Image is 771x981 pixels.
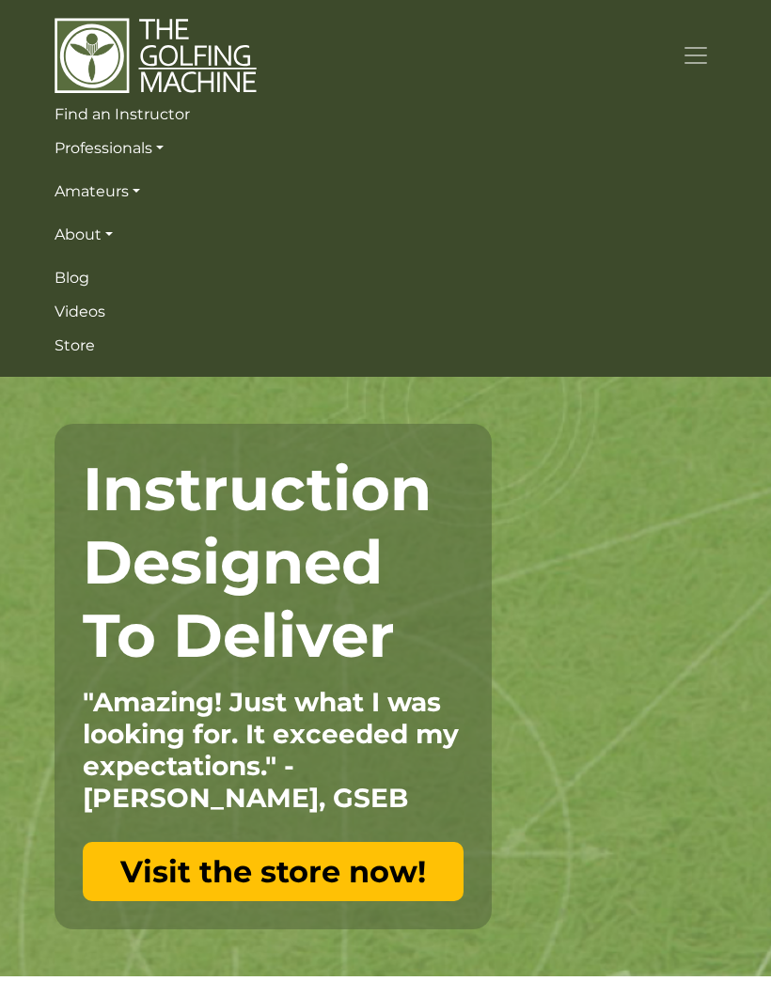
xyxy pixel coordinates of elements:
[55,17,257,95] img: The Golfing Machine
[55,295,717,329] a: Videos
[55,303,105,320] span: Videos
[83,842,464,901] a: Visit the store now!
[83,452,464,672] h1: Instruction Designed To Deliver
[675,39,717,72] button: Toggle navigation
[55,329,717,363] a: Store
[83,686,464,814] p: "Amazing! Just what I was looking for. It exceeded my expectations." - [PERSON_NAME], GSEB
[55,218,717,252] a: About
[55,336,95,354] span: Store
[55,261,717,295] a: Blog
[55,105,190,123] span: Find an Instructor
[55,132,717,165] a: Professionals
[55,269,89,287] span: Blog
[55,175,717,209] a: Amateurs
[55,98,717,132] a: Find an Instructor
